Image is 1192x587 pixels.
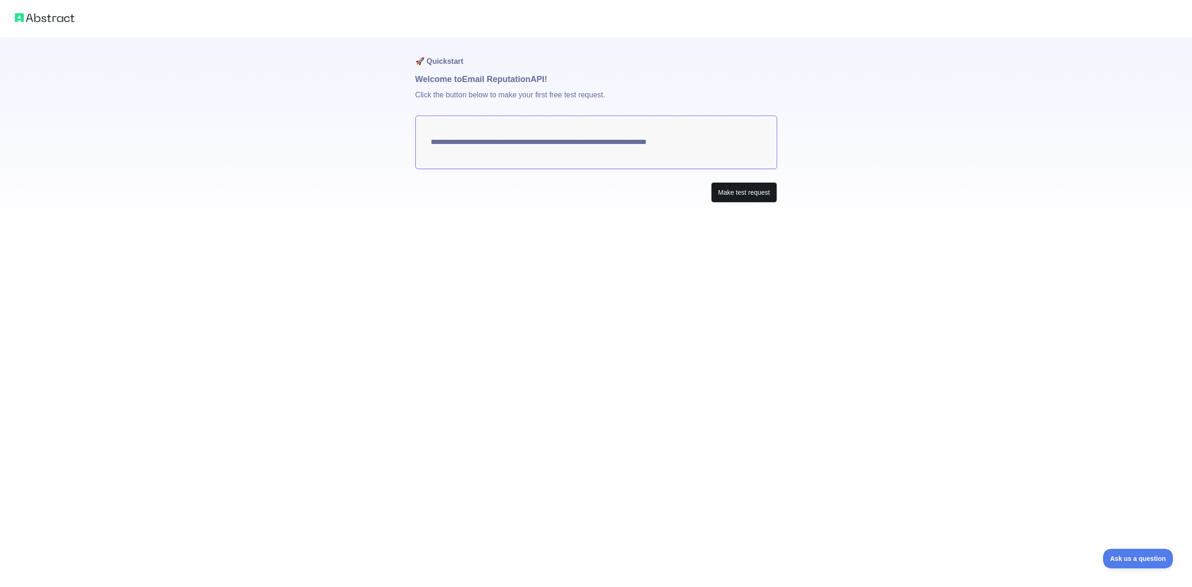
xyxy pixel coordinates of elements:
[415,73,777,86] h1: Welcome to Email Reputation API!
[1103,549,1173,568] iframe: Toggle Customer Support
[711,182,777,203] button: Make test request
[415,86,777,116] p: Click the button below to make your first free test request.
[415,37,777,73] h1: 🚀 Quickstart
[15,11,74,24] img: Abstract logo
